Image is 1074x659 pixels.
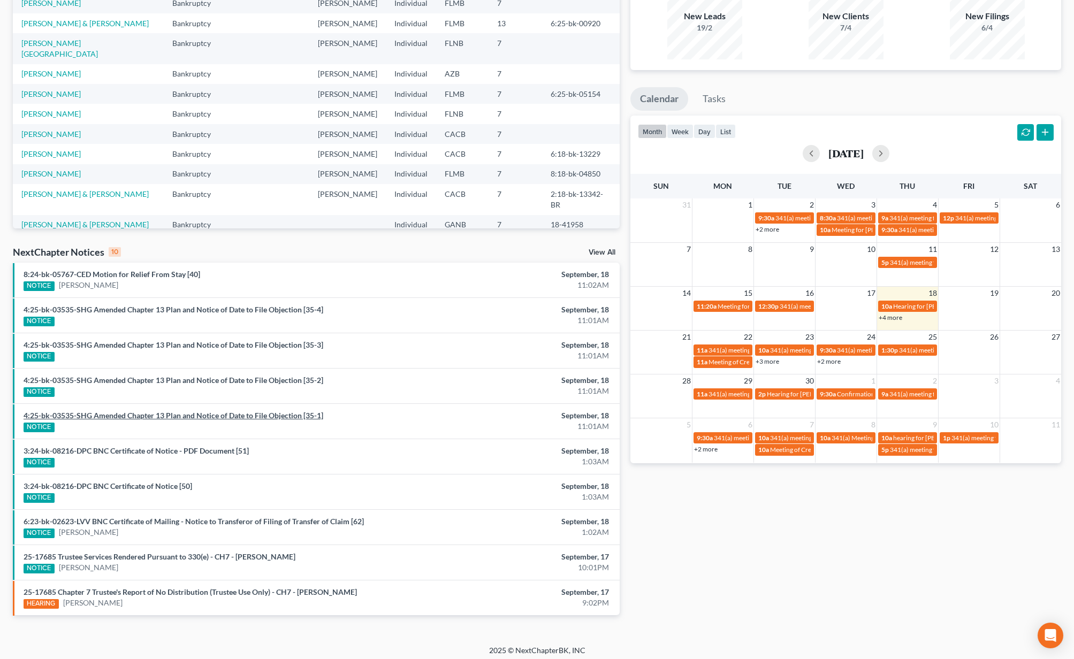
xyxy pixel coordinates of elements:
[24,564,55,573] div: NOTICE
[421,492,609,502] div: 1:03AM
[309,164,386,184] td: [PERSON_NAME]
[164,164,231,184] td: Bankruptcy
[489,124,542,144] td: 7
[589,249,615,256] a: View All
[881,446,889,454] span: 5p
[24,446,249,455] a: 3:24-bk-08216-DPC BNC Certificate of Notice - PDF Document [51]
[24,411,323,420] a: 4:25-bk-03535-SHG Amended Chapter 13 Plan and Notice of Date to File Objection [35-1]
[164,64,231,84] td: Bankruptcy
[24,281,55,291] div: NOTICE
[804,287,815,300] span: 16
[832,434,935,442] span: 341(a) Meeting for [PERSON_NAME]
[21,149,81,158] a: [PERSON_NAME]
[866,331,877,343] span: 24
[63,597,123,608] a: [PERSON_NAME]
[489,215,542,235] td: 7
[889,214,993,222] span: 341(a) meeting for [PERSON_NAME]
[436,184,489,214] td: CACB
[21,89,81,98] a: [PERSON_NAME]
[866,243,877,256] span: 10
[697,346,707,354] span: 11a
[714,434,874,442] span: 341(a) meeting for [PERSON_NAME] & [PERSON_NAME]
[21,69,81,78] a: [PERSON_NAME]
[667,10,742,22] div: New Leads
[950,22,1025,33] div: 6/4
[24,376,323,385] a: 4:25-bk-03535-SHG Amended Chapter 13 Plan and Notice of Date to File Objection [35-2]
[881,226,897,234] span: 9:30a
[881,258,889,266] span: 5p
[386,13,436,33] td: Individual
[1024,181,1037,190] span: Sat
[889,390,993,398] span: 341(a) meeting for [PERSON_NAME]
[775,214,935,222] span: 341(a) meeting for [PERSON_NAME] & [PERSON_NAME]
[386,33,436,64] td: Individual
[638,124,667,139] button: month
[693,87,735,111] a: Tasks
[421,269,609,280] div: September, 18
[989,287,1000,300] span: 19
[386,124,436,144] td: Individual
[109,247,121,257] div: 10
[309,184,386,214] td: [PERSON_NAME]
[24,352,55,362] div: NOTICE
[989,331,1000,343] span: 26
[436,13,489,33] td: FLMB
[489,164,542,184] td: 7
[309,13,386,33] td: [PERSON_NAME]
[24,599,59,609] div: HEARING
[421,446,609,456] div: September, 18
[963,181,974,190] span: Fri
[955,214,1058,222] span: 341(a) meeting for [PERSON_NAME]
[421,386,609,396] div: 11:01AM
[837,390,1015,398] span: Confirmation hearing for [PERSON_NAME] & [PERSON_NAME]
[837,214,940,222] span: 341(a) meeting for [PERSON_NAME]
[421,597,609,608] div: 9:02PM
[421,350,609,361] div: 11:01AM
[164,184,231,214] td: Bankruptcy
[489,84,542,104] td: 7
[890,446,993,454] span: 341(a) meeting for [PERSON_NAME]
[809,22,883,33] div: 7/4
[681,198,692,211] span: 31
[24,481,192,491] a: 3:24-bk-08216-DPC BNC Certificate of Notice [50]
[24,517,364,526] a: 6:23-bk-02623-LVV BNC Certificate of Mailing - Notice to Transferor of Filing of Transfer of Clai...
[309,124,386,144] td: [PERSON_NAME]
[24,305,323,314] a: 4:25-bk-03535-SHG Amended Chapter 13 Plan and Notice of Date to File Objection [35-4]
[993,198,1000,211] span: 5
[697,390,707,398] span: 11a
[898,226,1002,234] span: 341(a) meeting for [PERSON_NAME]
[743,287,753,300] span: 15
[421,516,609,527] div: September, 18
[681,287,692,300] span: 14
[770,446,946,454] span: Meeting of Creditors for [PERSON_NAME] & [PERSON_NAME]
[713,181,732,190] span: Mon
[309,64,386,84] td: [PERSON_NAME]
[489,33,542,64] td: 7
[881,346,898,354] span: 1:30p
[436,215,489,235] td: GANB
[866,287,877,300] span: 17
[421,304,609,315] div: September, 18
[24,587,357,596] a: 25-17685 Chapter 7 Trustee's Report of No Distribution (Trustee Use Only) - CH7 - [PERSON_NAME]
[820,390,836,398] span: 9:30a
[943,214,954,222] span: 12p
[24,423,55,432] div: NOTICE
[758,446,769,454] span: 10a
[1055,374,1061,387] span: 4
[436,64,489,84] td: AZB
[421,421,609,432] div: 11:01AM
[881,214,888,222] span: 9a
[743,374,753,387] span: 29
[715,124,736,139] button: list
[820,434,831,442] span: 10a
[927,243,938,256] span: 11
[837,346,940,354] span: 341(a) meeting for [PERSON_NAME]
[758,302,779,310] span: 12:30p
[879,313,902,321] a: +4 more
[21,109,81,118] a: [PERSON_NAME]
[993,374,1000,387] span: 3
[24,493,55,503] div: NOTICE
[681,374,692,387] span: 28
[386,215,436,235] td: Individual
[804,331,815,343] span: 23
